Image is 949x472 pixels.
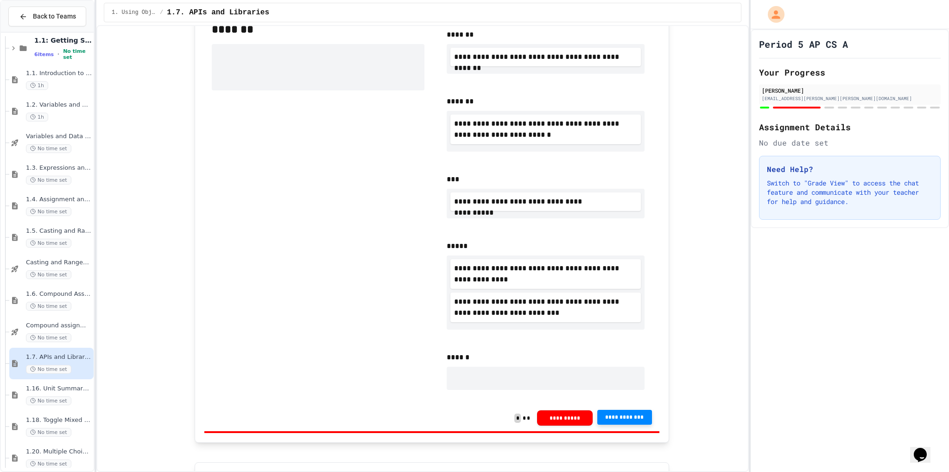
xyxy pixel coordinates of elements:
span: 1.16. Unit Summary 1a (1.1-1.6) [26,385,92,393]
span: No time set [26,459,71,468]
span: 1h [26,81,48,90]
div: [PERSON_NAME] [762,86,938,95]
span: 1.3. Expressions and Output [New] [26,164,92,172]
span: 1.5. Casting and Ranges of Values [26,227,92,235]
span: No time set [26,270,71,279]
span: No time set [26,144,71,153]
span: Casting and Ranges of variables - Quiz [26,259,92,267]
span: 1.18. Toggle Mixed Up or Write Code Practice 1.1-1.6 [26,416,92,424]
p: Switch to "Grade View" to access the chat feature and communicate with your teacher for help and ... [767,179,933,206]
span: • [57,51,59,58]
div: [EMAIL_ADDRESS][PERSON_NAME][PERSON_NAME][DOMAIN_NAME] [762,95,938,102]
span: No time set [26,428,71,437]
span: No time set [26,239,71,248]
span: No time set [26,207,71,216]
h2: Your Progress [759,66,941,79]
span: 1. Using Objects and Methods [112,9,156,16]
span: No time set [26,396,71,405]
span: 1.6. Compound Assignment Operators [26,290,92,298]
span: 1.1: Getting Started [34,36,92,45]
span: 1.2. Variables and Data Types [26,101,92,109]
span: 1.20. Multiple Choice Exercises for Unit 1a (1.1-1.6) [26,448,92,456]
div: No due date set [759,137,941,148]
span: 6 items [34,51,54,57]
h1: Period 5 AP CS A [759,38,848,51]
span: No time set [26,365,71,374]
span: No time set [26,333,71,342]
button: Back to Teams [8,6,86,26]
span: 1h [26,113,48,121]
span: / [160,9,163,16]
span: No time set [26,302,71,311]
span: No time set [26,176,71,185]
span: 1.4. Assignment and Input [26,196,92,204]
h2: Assignment Details [759,121,941,134]
span: Compound assignment operators - Quiz [26,322,92,330]
span: 1.1. Introduction to Algorithms, Programming, and Compilers [26,70,92,77]
iframe: chat widget [910,435,940,463]
span: Variables and Data Types - Quiz [26,133,92,140]
span: No time set [63,48,92,60]
span: Back to Teams [33,12,76,21]
h3: Need Help? [767,164,933,175]
span: 1.7. APIs and Libraries [167,7,269,18]
div: My Account [758,4,787,25]
span: 1.7. APIs and Libraries [26,353,92,361]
